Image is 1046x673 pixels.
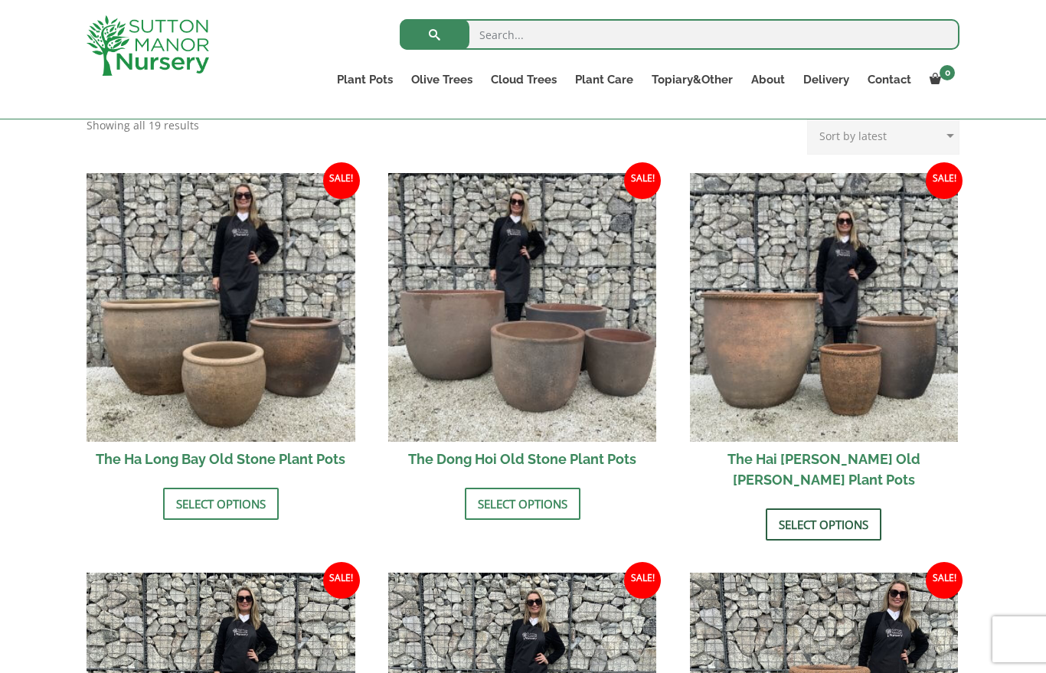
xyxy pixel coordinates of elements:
[807,116,959,155] select: Shop order
[690,173,959,442] img: The Hai Phong Old Stone Plant Pots
[690,442,959,497] h2: The Hai [PERSON_NAME] Old [PERSON_NAME] Plant Pots
[940,65,955,80] span: 0
[323,562,360,599] span: Sale!
[858,69,920,90] a: Contact
[926,162,963,199] span: Sale!
[87,173,355,476] a: Sale! The Ha Long Bay Old Stone Plant Pots
[742,69,794,90] a: About
[87,116,199,135] p: Showing all 19 results
[690,173,959,497] a: Sale! The Hai [PERSON_NAME] Old [PERSON_NAME] Plant Pots
[766,508,881,541] a: Select options for “The Hai Phong Old Stone Plant Pots”
[402,69,482,90] a: Olive Trees
[926,562,963,599] span: Sale!
[642,69,742,90] a: Topiary&Other
[388,173,657,442] img: The Dong Hoi Old Stone Plant Pots
[624,562,661,599] span: Sale!
[388,442,657,476] h2: The Dong Hoi Old Stone Plant Pots
[482,69,566,90] a: Cloud Trees
[87,442,355,476] h2: The Ha Long Bay Old Stone Plant Pots
[794,69,858,90] a: Delivery
[400,19,959,50] input: Search...
[328,69,402,90] a: Plant Pots
[388,173,657,476] a: Sale! The Dong Hoi Old Stone Plant Pots
[163,488,279,520] a: Select options for “The Ha Long Bay Old Stone Plant Pots”
[465,488,580,520] a: Select options for “The Dong Hoi Old Stone Plant Pots”
[920,69,959,90] a: 0
[323,162,360,199] span: Sale!
[87,15,209,76] img: logo
[624,162,661,199] span: Sale!
[87,173,355,442] img: The Ha Long Bay Old Stone Plant Pots
[566,69,642,90] a: Plant Care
